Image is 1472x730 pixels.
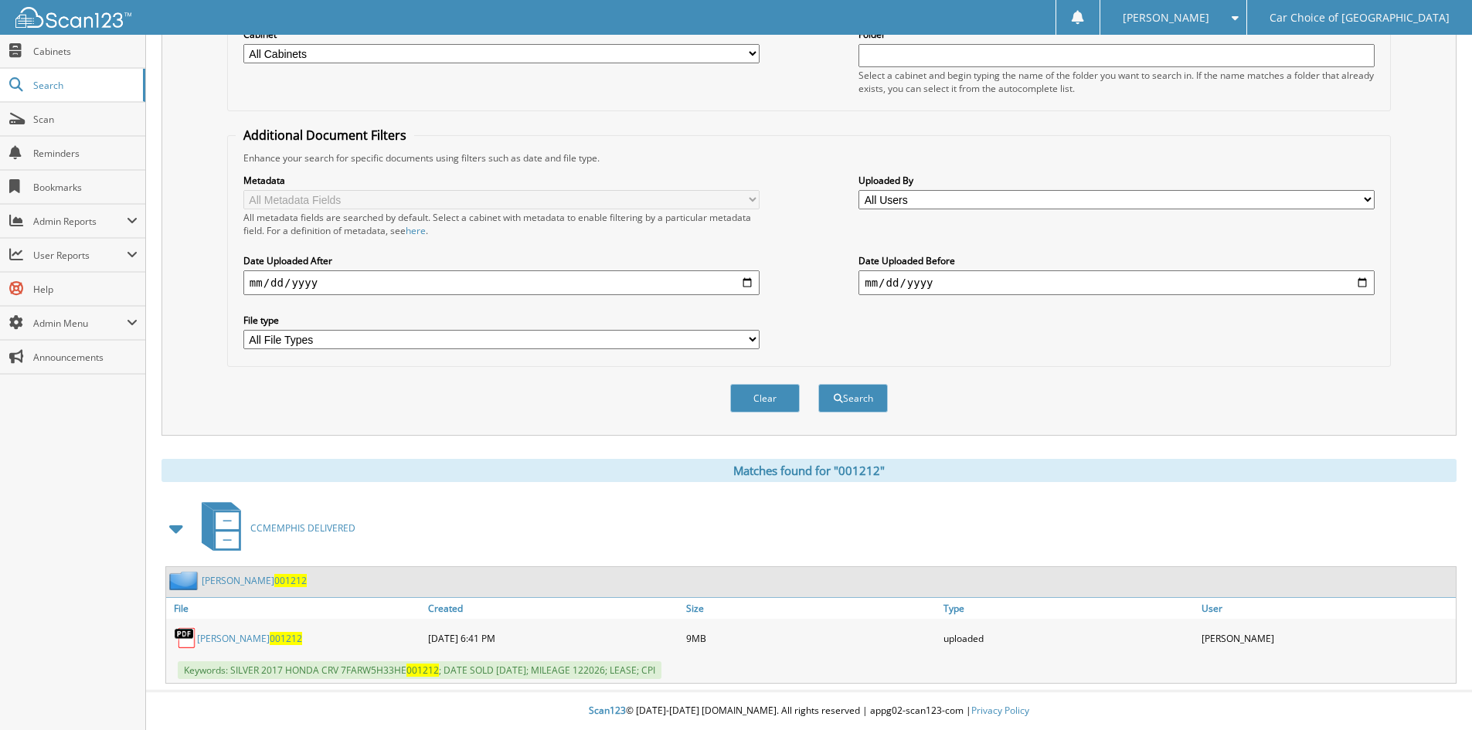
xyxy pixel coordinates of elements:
div: All metadata fields are searched by default. Select a cabinet with metadata to enable filtering b... [243,211,760,237]
a: here [406,224,426,237]
div: [PERSON_NAME] [1198,623,1456,654]
div: Enhance your search for specific documents using filters such as date and file type. [236,151,1382,165]
span: Scan123 [589,704,626,717]
span: Help [33,283,138,296]
img: folder2.png [169,571,202,590]
span: 001212 [274,574,307,587]
input: end [858,270,1375,295]
span: Search [33,79,135,92]
a: File [166,598,424,619]
a: CCMEMPHIS DELIVERED [192,497,355,559]
label: Metadata [243,174,760,187]
div: © [DATE]-[DATE] [DOMAIN_NAME]. All rights reserved | appg02-scan123-com | [146,692,1472,730]
span: Cabinets [33,45,138,58]
a: [PERSON_NAME]001212 [197,632,302,645]
label: File type [243,314,760,327]
span: User Reports [33,249,127,262]
a: Privacy Policy [971,704,1029,717]
span: [PERSON_NAME] [1123,13,1209,22]
button: Search [818,384,888,413]
label: Date Uploaded Before [858,254,1375,267]
div: Matches found for "001212" [161,459,1457,482]
span: Reminders [33,147,138,160]
span: Keywords: SILVER 2017 HONDA CRV 7FARW5H33HE ; DATE SOLD [DATE]; MILEAGE 122026; LEASE; CPI [178,661,661,679]
div: Select a cabinet and begin typing the name of the folder you want to search in. If the name match... [858,69,1375,95]
span: Admin Menu [33,317,127,330]
span: Car Choice of [GEOGRAPHIC_DATA] [1270,13,1450,22]
span: 001212 [270,632,302,645]
label: Date Uploaded After [243,254,760,267]
span: Admin Reports [33,215,127,228]
img: PDF.png [174,626,197,650]
span: 001212 [406,664,439,677]
label: Uploaded By [858,174,1375,187]
a: Type [940,598,1198,619]
img: scan123-logo-white.svg [15,7,131,28]
a: Size [682,598,940,619]
span: Announcements [33,351,138,364]
input: start [243,270,760,295]
button: Clear [730,384,800,413]
span: CCMEMPHIS DELIVERED [250,521,355,535]
iframe: Chat Widget [1395,656,1472,730]
span: Scan [33,113,138,126]
a: Created [424,598,682,619]
div: uploaded [940,623,1198,654]
div: 9MB [682,623,940,654]
span: Bookmarks [33,181,138,194]
legend: Additional Document Filters [236,127,414,144]
div: [DATE] 6:41 PM [424,623,682,654]
a: User [1198,598,1456,619]
a: [PERSON_NAME]001212 [202,574,307,587]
